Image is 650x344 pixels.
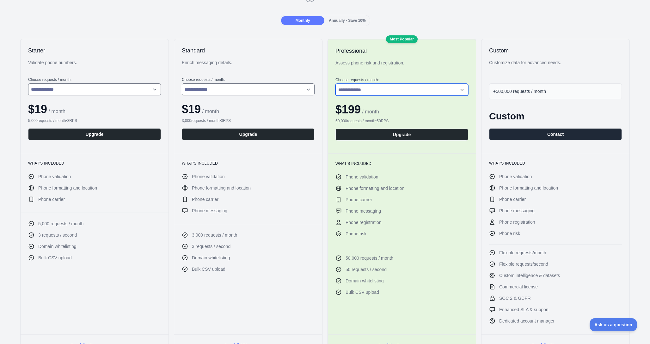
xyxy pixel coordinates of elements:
[182,128,315,140] button: Upgrade
[361,109,379,114] span: / month
[590,318,637,331] iframe: Toggle Customer Support
[489,111,524,121] span: Custom
[335,103,361,116] span: $ 199
[335,118,468,124] div: 50,000 requests / month • 50 RPS
[335,129,468,141] button: Upgrade
[489,128,622,140] button: Contact
[182,118,315,123] div: 3,000 requests / month • 3 RPS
